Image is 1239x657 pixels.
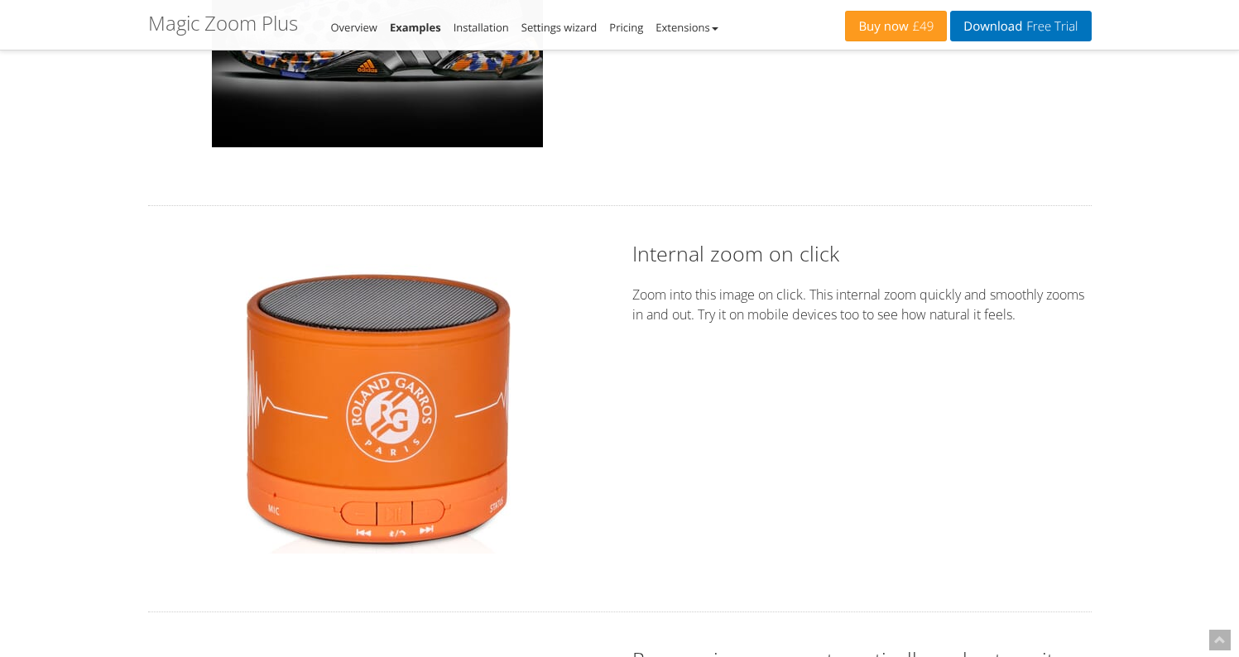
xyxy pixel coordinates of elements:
a: DownloadFree Trial [950,11,1091,41]
a: Buy now£49 [845,11,947,41]
abbr: Enabling validation will send analytics events to the Bazaarvoice validation service. If an event... [7,93,101,107]
a: Enable Validation [7,93,101,107]
h1: Magic Zoom Plus [148,12,298,34]
h2: Internal zoom on click [632,239,1092,268]
a: Installation [454,20,509,35]
a: Extensions [656,20,718,35]
a: Pricing [609,20,643,35]
span: Free Trial [1022,20,1078,33]
a: Examples [390,20,441,35]
h5: Bazaarvoice Analytics content is not detected on this page. [7,40,242,66]
p: Zoom into this image on click. This internal zoom quickly and smoothly zooms in and out. Try it o... [632,285,1092,324]
a: Overview [331,20,377,35]
p: Analytics Inspector 1.7.0 [7,7,242,22]
a: Settings wizard [521,20,598,35]
span: £49 [909,20,934,33]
